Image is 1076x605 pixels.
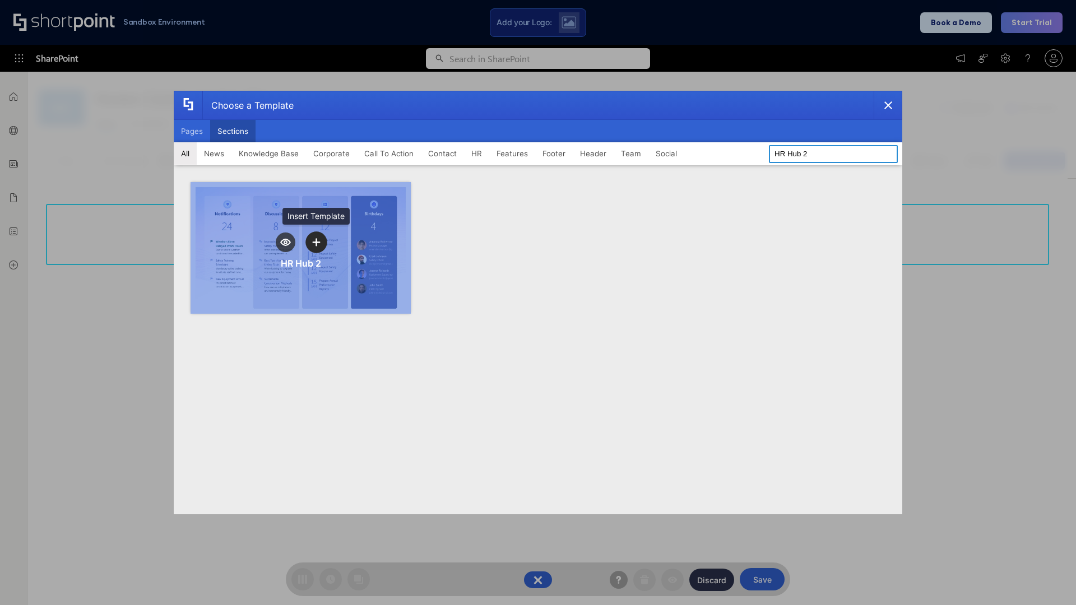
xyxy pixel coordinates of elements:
[281,258,321,269] div: HR Hub 2
[306,142,357,165] button: Corporate
[573,142,614,165] button: Header
[421,142,464,165] button: Contact
[197,142,231,165] button: News
[874,475,1076,605] iframe: Chat Widget
[357,142,421,165] button: Call To Action
[464,142,489,165] button: HR
[210,120,256,142] button: Sections
[614,142,648,165] button: Team
[489,142,535,165] button: Features
[174,91,902,514] div: template selector
[769,145,898,163] input: Search
[174,120,210,142] button: Pages
[648,142,684,165] button: Social
[535,142,573,165] button: Footer
[174,142,197,165] button: All
[202,91,294,119] div: Choose a Template
[231,142,306,165] button: Knowledge Base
